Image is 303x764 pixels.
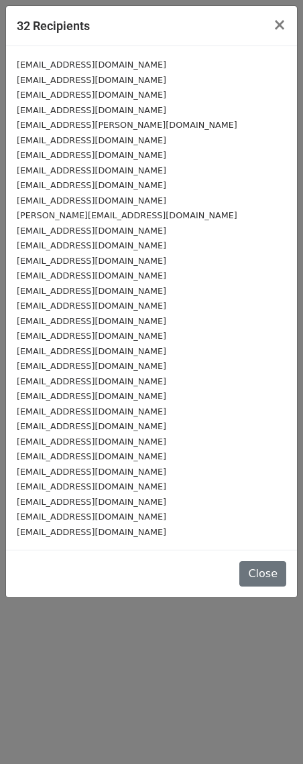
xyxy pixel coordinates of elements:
small: [EMAIL_ADDRESS][DOMAIN_NAME] [17,180,166,190]
small: [EMAIL_ADDRESS][DOMAIN_NAME] [17,75,166,85]
small: [EMAIL_ADDRESS][DOMAIN_NAME] [17,481,166,491]
small: [EMAIL_ADDRESS][DOMAIN_NAME] [17,256,166,266]
small: [EMAIL_ADDRESS][DOMAIN_NAME] [17,301,166,311]
small: [EMAIL_ADDRESS][DOMAIN_NAME] [17,361,166,371]
small: [EMAIL_ADDRESS][PERSON_NAME][DOMAIN_NAME] [17,120,237,130]
small: [EMAIL_ADDRESS][DOMAIN_NAME] [17,391,166,401]
small: [EMAIL_ADDRESS][DOMAIN_NAME] [17,527,166,537]
small: [EMAIL_ADDRESS][DOMAIN_NAME] [17,451,166,461]
small: [EMAIL_ADDRESS][DOMAIN_NAME] [17,437,166,447]
small: [EMAIL_ADDRESS][DOMAIN_NAME] [17,467,166,477]
small: [EMAIL_ADDRESS][DOMAIN_NAME] [17,165,166,175]
small: [EMAIL_ADDRESS][DOMAIN_NAME] [17,497,166,507]
small: [EMAIL_ADDRESS][DOMAIN_NAME] [17,406,166,416]
small: [EMAIL_ADDRESS][DOMAIN_NAME] [17,331,166,341]
small: [EMAIL_ADDRESS][DOMAIN_NAME] [17,135,166,145]
button: Close [239,561,286,587]
small: [EMAIL_ADDRESS][DOMAIN_NAME] [17,421,166,431]
small: [EMAIL_ADDRESS][DOMAIN_NAME] [17,196,166,206]
span: × [273,15,286,34]
small: [EMAIL_ADDRESS][DOMAIN_NAME] [17,226,166,236]
small: [EMAIL_ADDRESS][DOMAIN_NAME] [17,105,166,115]
div: Widget de chat [236,700,303,764]
small: [EMAIL_ADDRESS][DOMAIN_NAME] [17,60,166,70]
button: Close [262,6,297,44]
small: [EMAIL_ADDRESS][DOMAIN_NAME] [17,346,166,356]
small: [EMAIL_ADDRESS][DOMAIN_NAME] [17,90,166,100]
h5: 32 Recipients [17,17,90,35]
small: [EMAIL_ADDRESS][DOMAIN_NAME] [17,316,166,326]
small: [EMAIL_ADDRESS][DOMAIN_NAME] [17,286,166,296]
small: [EMAIL_ADDRESS][DOMAIN_NAME] [17,150,166,160]
small: [EMAIL_ADDRESS][DOMAIN_NAME] [17,240,166,250]
small: [EMAIL_ADDRESS][DOMAIN_NAME] [17,271,166,281]
small: [EMAIL_ADDRESS][DOMAIN_NAME] [17,512,166,522]
small: [PERSON_NAME][EMAIL_ADDRESS][DOMAIN_NAME] [17,210,237,220]
small: [EMAIL_ADDRESS][DOMAIN_NAME] [17,376,166,386]
iframe: Chat Widget [236,700,303,764]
